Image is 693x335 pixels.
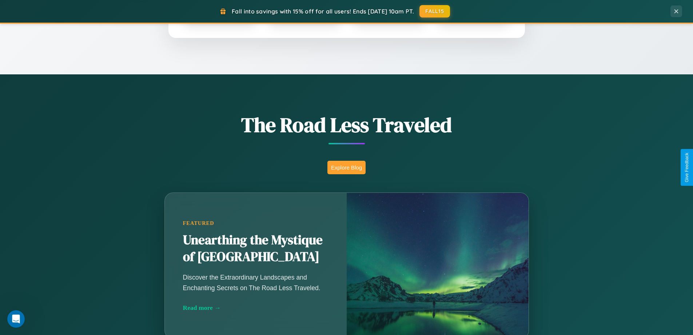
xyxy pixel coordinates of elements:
button: FALL15 [419,5,450,17]
button: Explore Blog [327,161,366,174]
h2: Unearthing the Mystique of [GEOGRAPHIC_DATA] [183,232,328,265]
iframe: Intercom live chat [7,310,25,328]
div: Give Feedback [684,153,689,182]
span: Fall into savings with 15% off for all users! Ends [DATE] 10am PT. [232,8,414,15]
h1: The Road Less Traveled [128,111,565,139]
div: Featured [183,220,328,226]
p: Discover the Extraordinary Landscapes and Enchanting Secrets on The Road Less Traveled. [183,272,328,293]
div: Read more → [183,304,328,312]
